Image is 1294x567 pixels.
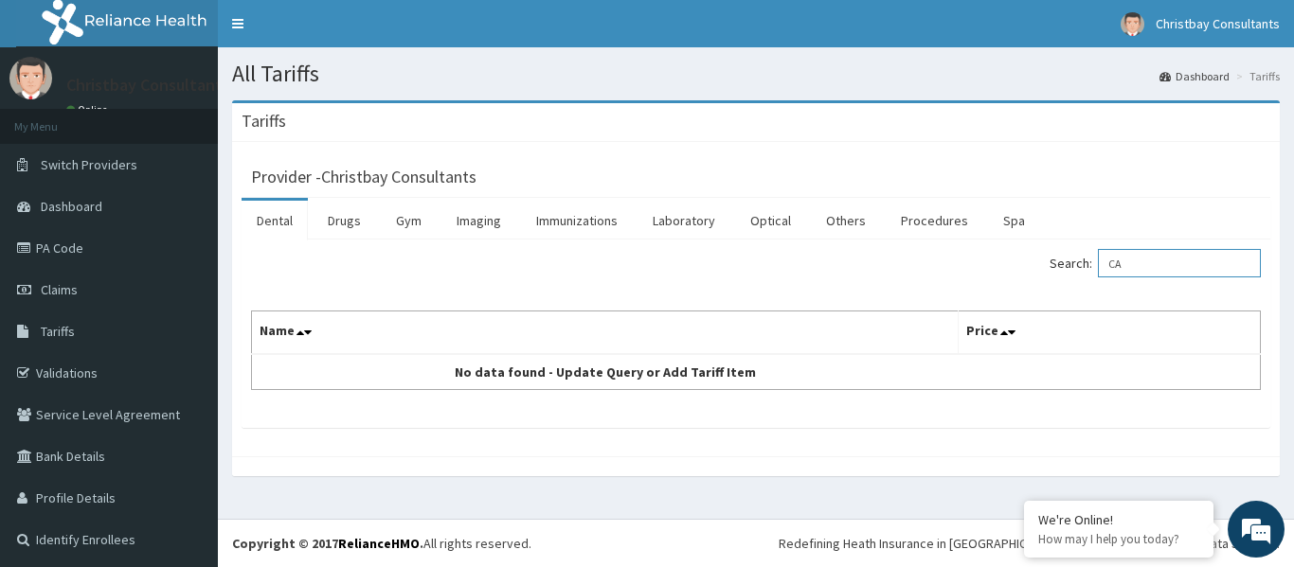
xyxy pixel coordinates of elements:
span: Christbay Consultants [1156,15,1280,32]
h1: All Tariffs [232,62,1280,86]
span: Tariffs [41,323,75,340]
a: RelianceHMO [338,535,420,552]
a: Immunizations [521,201,633,240]
a: Laboratory [638,201,730,240]
strong: Copyright © 2017 . [232,535,423,552]
h3: Provider - Christbay Consultants [251,168,476,186]
p: How may I help you today? [1038,531,1199,547]
div: Chat with us now [99,106,318,131]
a: Others [811,201,881,240]
a: Spa [988,201,1040,240]
img: User Image [1121,12,1144,36]
h3: Tariffs [242,113,286,130]
th: Price [958,311,1261,355]
a: Dashboard [1159,68,1230,84]
a: Dental [242,201,308,240]
img: User Image [9,57,52,99]
footer: All rights reserved. [218,519,1294,567]
a: Optical [735,201,806,240]
input: Search: [1098,249,1261,277]
a: Online [66,103,112,116]
span: We're online! [110,166,261,357]
span: Dashboard [41,198,102,215]
textarea: Type your message and hit 'Enter' [9,371,361,437]
a: Gym [381,201,437,240]
label: Search: [1050,249,1261,277]
th: Name [252,311,959,355]
td: No data found - Update Query or Add Tariff Item [252,354,959,390]
a: Imaging [441,201,516,240]
a: Drugs [313,201,376,240]
span: Switch Providers [41,156,137,173]
div: Redefining Heath Insurance in [GEOGRAPHIC_DATA] using Telemedicine and Data Science! [779,534,1280,553]
img: d_794563401_company_1708531726252_794563401 [35,95,77,142]
a: Procedures [886,201,983,240]
li: Tariffs [1231,68,1280,84]
p: Christbay Consultants [66,77,230,94]
span: Claims [41,281,78,298]
div: Minimize live chat window [311,9,356,55]
div: We're Online! [1038,511,1199,528]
